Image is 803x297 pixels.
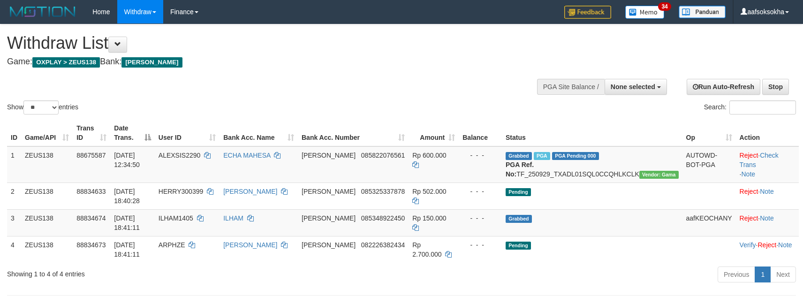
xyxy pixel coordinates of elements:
span: PGA Pending [552,152,599,160]
span: Copy 085348922450 to clipboard [361,214,405,222]
label: Search: [704,100,796,114]
a: Next [770,267,796,282]
td: ZEUS138 [21,209,73,236]
span: Rp 150.000 [412,214,446,222]
b: PGA Ref. No: [506,161,534,178]
a: Check Trans [740,152,779,168]
span: 88834674 [76,214,106,222]
span: OXPLAY > ZEUS138 [32,57,100,68]
a: Reject [740,188,758,195]
th: ID [7,120,21,146]
th: Game/API: activate to sort column ascending [21,120,73,146]
td: TF_250929_TXADL01SQL0CCQHLKCLK [502,146,682,183]
div: - - - [462,187,498,196]
td: · · [736,236,799,263]
th: Bank Acc. Name: activate to sort column ascending [220,120,298,146]
h4: Game: Bank: [7,57,526,67]
td: · [736,183,799,209]
input: Search: [729,100,796,114]
td: ZEUS138 [21,236,73,263]
span: ILHAM1405 [159,214,193,222]
a: Note [760,214,774,222]
span: [PERSON_NAME] [121,57,182,68]
button: None selected [605,79,667,95]
span: 34 [658,2,671,11]
div: - - - [462,151,498,160]
th: Status [502,120,682,146]
a: [PERSON_NAME] [223,188,277,195]
th: Date Trans.: activate to sort column descending [110,120,155,146]
span: None selected [611,83,655,91]
span: Grabbed [506,215,532,223]
span: Copy 082226382434 to clipboard [361,241,405,249]
th: Op: activate to sort column ascending [682,120,736,146]
th: Action [736,120,799,146]
span: Copy 085822076561 to clipboard [361,152,405,159]
div: - - - [462,213,498,223]
a: Note [741,170,755,178]
td: ZEUS138 [21,183,73,209]
div: PGA Site Balance / [537,79,605,95]
span: Pending [506,188,531,196]
span: Pending [506,242,531,250]
a: [PERSON_NAME] [223,241,277,249]
span: Copy 085325337878 to clipboard [361,188,405,195]
a: ECHA MAHESA [223,152,270,159]
a: Previous [718,267,755,282]
span: [PERSON_NAME] [302,214,356,222]
span: 88675587 [76,152,106,159]
img: MOTION_logo.png [7,5,78,19]
span: [PERSON_NAME] [302,188,356,195]
span: HERRY300399 [159,188,203,195]
td: aafKEOCHANY [682,209,736,236]
div: - - - [462,240,498,250]
a: Stop [762,79,789,95]
span: Marked by aafpengsreynich [534,152,550,160]
th: Trans ID: activate to sort column ascending [73,120,110,146]
a: Note [760,188,774,195]
a: Reject [740,214,758,222]
th: Bank Acc. Number: activate to sort column ascending [298,120,409,146]
span: ARPHZE [159,241,185,249]
span: Rp 600.000 [412,152,446,159]
img: panduan.png [679,6,726,18]
div: Showing 1 to 4 of 4 entries [7,266,327,279]
span: [DATE] 18:41:11 [114,214,140,231]
span: [PERSON_NAME] [302,241,356,249]
span: [PERSON_NAME] [302,152,356,159]
span: [DATE] 18:40:28 [114,188,140,205]
a: 1 [755,267,771,282]
a: Reject [740,152,758,159]
select: Showentries [23,100,59,114]
td: 3 [7,209,21,236]
span: Grabbed [506,152,532,160]
td: · · [736,146,799,183]
span: [DATE] 18:41:11 [114,241,140,258]
a: Note [778,241,792,249]
a: Reject [758,241,777,249]
th: Amount: activate to sort column ascending [409,120,459,146]
span: [DATE] 12:34:50 [114,152,140,168]
span: ALEXSIS2290 [159,152,201,159]
h1: Withdraw List [7,34,526,53]
span: 88834673 [76,241,106,249]
span: Rp 2.700.000 [412,241,441,258]
th: User ID: activate to sort column ascending [155,120,220,146]
span: Vendor URL: https://trx31.1velocity.biz [639,171,679,179]
th: Balance [459,120,502,146]
a: Run Auto-Refresh [687,79,760,95]
td: 2 [7,183,21,209]
img: Feedback.jpg [564,6,611,19]
td: · [736,209,799,236]
label: Show entries [7,100,78,114]
a: Verify [740,241,756,249]
td: 4 [7,236,21,263]
td: 1 [7,146,21,183]
img: Button%20Memo.svg [625,6,665,19]
a: ILHAM [223,214,243,222]
td: ZEUS138 [21,146,73,183]
span: 88834633 [76,188,106,195]
span: Rp 502.000 [412,188,446,195]
td: AUTOWD-BOT-PGA [682,146,736,183]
